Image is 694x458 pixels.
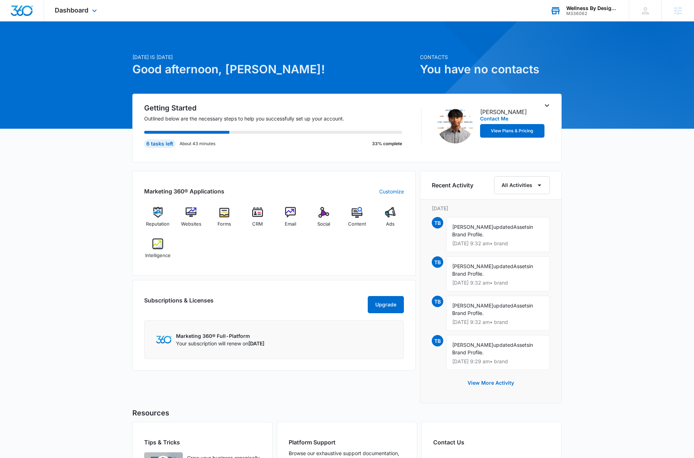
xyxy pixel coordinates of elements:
[493,342,513,348] span: updated
[452,280,544,285] p: [DATE] 9:32 am • brand
[145,252,171,259] span: Intelligence
[248,340,264,346] span: [DATE]
[244,207,271,233] a: CRM
[566,5,619,11] div: account name
[177,207,205,233] a: Websites
[452,302,493,309] span: [PERSON_NAME]
[386,221,395,228] span: Ads
[144,115,411,122] p: Outlined below are the necessary steps to help you successfully set up your account.
[437,108,473,143] img: Your Marketing Consultant Team
[513,302,529,309] span: Assets
[176,340,264,347] p: Your subscription will renew on
[144,187,224,196] h2: Marketing 360® Applications
[432,205,550,212] p: [DATE]
[513,224,529,230] span: Assets
[480,108,527,116] p: [PERSON_NAME]
[452,224,493,230] span: [PERSON_NAME]
[493,302,513,309] span: updated
[480,116,508,121] button: Contact Me
[372,141,402,147] p: 33% complete
[420,53,562,61] p: Contacts
[452,241,544,246] p: [DATE] 9:32 am • brand
[146,221,170,228] span: Reputation
[55,6,88,14] span: Dashboard
[432,296,443,307] span: TB
[132,408,562,418] h5: Resources
[513,342,529,348] span: Assets
[180,141,215,147] p: About 43 minutes
[420,61,562,78] h1: You have no contacts
[218,221,231,228] span: Forms
[493,263,513,269] span: updated
[211,207,238,233] a: Forms
[452,342,493,348] span: [PERSON_NAME]
[432,217,443,228] span: TB
[144,238,172,264] a: Intelligence
[368,296,404,313] button: Upgrade
[379,188,404,195] a: Customize
[277,207,304,233] a: Email
[181,221,201,228] span: Websites
[480,124,544,138] button: View Plans & Pricing
[433,438,550,447] h2: Contact Us
[452,359,544,364] p: [DATE] 9:29 am • brand
[144,438,261,447] h2: Tips & Tricks
[376,207,404,233] a: Ads
[132,53,416,61] p: [DATE] is [DATE]
[144,207,172,233] a: Reputation
[460,374,521,391] button: View More Activity
[252,221,263,228] span: CRM
[543,101,551,110] button: Toggle Collapse
[317,221,330,228] span: Social
[432,256,443,268] span: TB
[513,263,529,269] span: Assets
[343,207,371,233] a: Content
[176,332,264,340] p: Marketing 360® Full-Platform
[289,438,405,447] h2: Platform Support
[432,181,473,189] h6: Recent Activity
[285,221,296,228] span: Email
[132,61,416,78] h1: Good afternoon, [PERSON_NAME]!
[452,320,544,325] p: [DATE] 9:32 am • brand
[144,296,214,310] h2: Subscriptions & Licenses
[348,221,366,228] span: Content
[493,224,513,230] span: updated
[310,207,338,233] a: Social
[566,11,619,16] div: account id
[156,336,172,343] img: Marketing 360 Logo
[144,103,411,113] h2: Getting Started
[494,176,550,194] button: All Activities
[144,139,175,148] div: 6 tasks left
[452,263,493,269] span: [PERSON_NAME]
[432,335,443,346] span: TB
